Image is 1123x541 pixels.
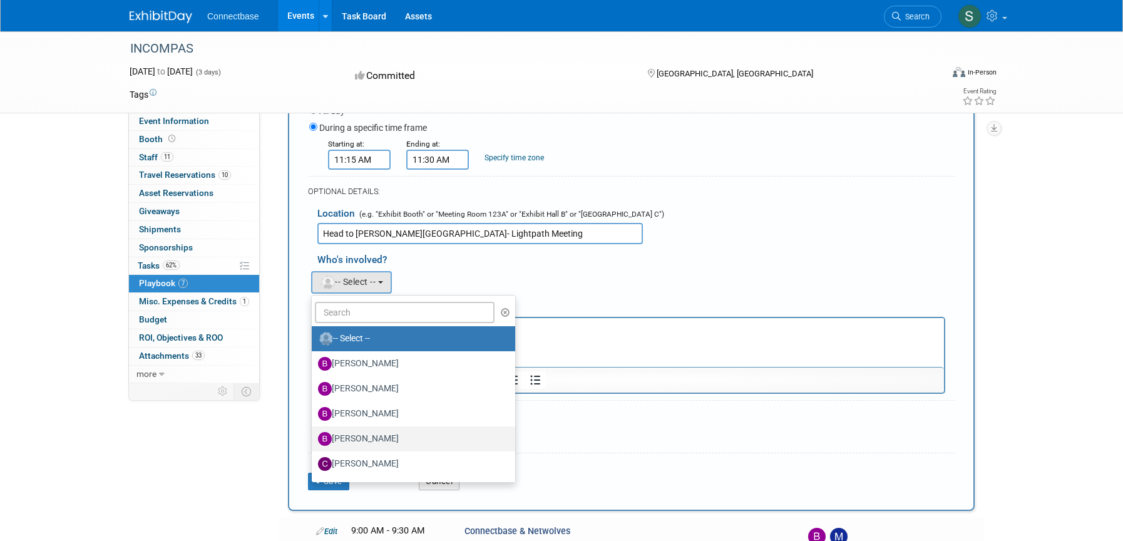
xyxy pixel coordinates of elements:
span: -- Select -- [320,277,376,287]
span: 9:00 AM - 9:30 AM [351,525,425,536]
label: [PERSON_NAME] [318,404,503,424]
label: [PERSON_NAME] [318,379,503,399]
img: B.jpg [318,432,332,446]
a: Travel Reservations10 [129,167,259,184]
a: Sponsorships [129,239,259,257]
span: Connectbase [207,11,259,21]
a: Edit [316,527,337,536]
span: Location [317,208,355,219]
span: Misc. Expenses & Credits [139,296,249,306]
img: C.jpg [318,457,332,471]
span: Budget [139,314,167,324]
span: [DATE] [DATE] [130,66,193,76]
span: Travel Reservations [139,170,231,180]
span: Sponsorships [139,242,193,252]
img: B.jpg [318,407,332,421]
span: 62% [163,260,180,270]
button: -- Select -- [311,271,392,294]
span: 1 [240,297,249,306]
small: Ending at: [406,140,440,148]
span: 11 [161,152,173,162]
a: Playbook7 [129,275,259,292]
span: Booth [139,134,178,144]
div: Committed [351,65,628,87]
td: Toggle Event Tabs [234,383,260,399]
div: Event Format [868,65,997,84]
img: B.jpg [318,357,332,371]
input: End Time [406,150,469,170]
button: Bullet list [525,371,546,389]
input: Search [315,302,495,323]
a: Event Information [129,113,259,130]
div: Event Rating [962,88,996,95]
span: Giveaways [139,206,180,216]
span: to [155,66,167,76]
label: During a specific time frame [319,121,427,134]
span: Connectbase & Netwolves [464,526,570,537]
small: Starting at: [328,140,364,148]
span: (e.g. "Exhibit Booth" or "Meeting Room 123A" or "Exhibit Hall B" or "[GEOGRAPHIC_DATA] C") [357,210,664,219]
label: [PERSON_NAME] [318,429,503,449]
div: INCOMPAS [126,38,923,60]
div: Who's involved? [317,247,955,268]
iframe: Rich Text Area [319,318,944,367]
img: ExhibitDay [130,11,192,23]
a: Giveaways [129,203,259,220]
a: ROI, Objectives & ROO [129,329,259,347]
label: [PERSON_NAME] [318,354,503,374]
td: Personalize Event Tab Strip [212,383,234,399]
img: B.jpg [318,382,332,396]
label: [PERSON_NAME] [318,454,503,474]
span: Playbook [139,278,188,288]
td: Tags [130,88,156,101]
div: OPTIONAL DETAILS: [308,186,955,197]
img: Format-Inperson.png [953,67,965,77]
a: Booth [129,131,259,148]
span: Staff [139,152,173,162]
label: [PERSON_NAME] [318,479,503,499]
span: Asset Reservations [139,188,213,198]
a: Tasks62% [129,257,259,275]
div: Details/Notes [317,294,945,317]
span: Search [901,12,930,21]
span: (3 days) [195,68,221,76]
span: 33 [192,351,205,360]
span: 7 [178,279,188,288]
input: Start Time [328,150,391,170]
a: Staff11 [129,149,259,167]
span: 10 [218,170,231,180]
label: -- Select -- [318,329,503,349]
span: [GEOGRAPHIC_DATA], [GEOGRAPHIC_DATA] [657,69,813,78]
span: Tasks [138,260,180,270]
span: Event Information [139,116,209,126]
a: Attachments33 [129,348,259,365]
img: Unassigned-User-Icon.png [319,332,333,346]
span: Booth not reserved yet [166,134,178,143]
button: Save [308,473,349,490]
a: Search [884,6,941,28]
a: Shipments [129,221,259,239]
span: more [136,369,156,379]
a: Misc. Expenses & Credits1 [129,293,259,311]
div: In-Person [967,68,997,77]
img: Stephanie Bird [958,4,982,28]
a: Specify time zone [485,153,544,162]
span: ROI, Objectives & ROO [139,332,223,343]
a: Asset Reservations [129,185,259,202]
span: Attachments [139,351,205,361]
a: Budget [129,311,259,329]
a: more [129,366,259,383]
span: Shipments [139,224,181,234]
